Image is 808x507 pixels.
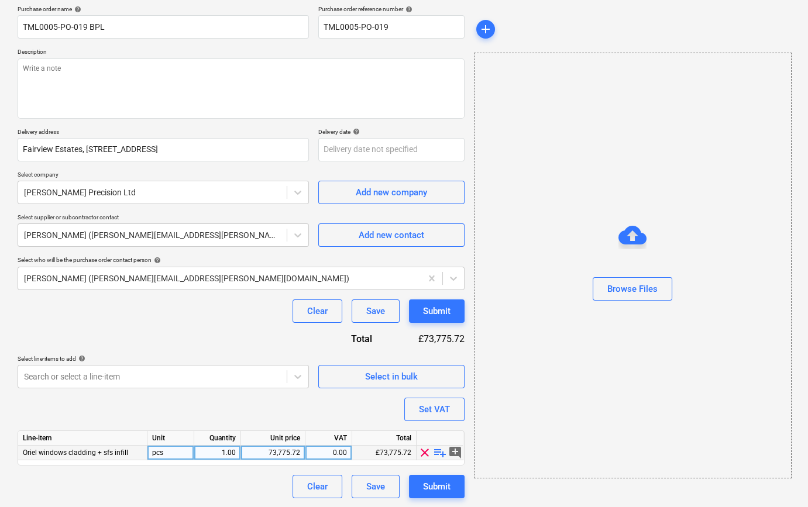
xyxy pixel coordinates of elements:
div: Save [366,479,385,494]
p: Select supplier or subcontractor contact [18,213,309,223]
span: help [72,6,81,13]
div: Unit [147,431,194,446]
input: Delivery address [18,138,309,161]
div: £73,775.72 [352,446,417,460]
button: Submit [409,299,465,323]
span: help [152,257,161,264]
button: Set VAT [404,398,465,421]
div: Purchase order name [18,5,309,13]
div: Submit [423,303,451,319]
span: clear [418,446,432,460]
div: Submit [423,479,451,494]
button: Submit [409,475,465,498]
div: Purchase order reference number [318,5,465,13]
div: 0.00 [310,446,347,460]
div: Browse Files [607,281,658,296]
p: Description [18,48,465,58]
p: Select company [18,171,309,181]
div: Select line-items to add [18,355,309,363]
button: Save [352,475,400,498]
div: Select who will be the purchase order contact person [18,256,465,264]
div: Clear [307,479,328,494]
button: Clear [293,299,342,323]
div: 73,775.72 [246,446,300,460]
span: playlist_add [433,446,447,460]
span: help [76,355,85,362]
div: Unit price [241,431,305,446]
div: 1.00 [199,446,236,460]
div: Delivery date [318,128,465,136]
span: add [479,22,493,36]
div: Clear [307,303,328,319]
div: Browse Files [474,53,792,478]
div: £73,775.72 [391,332,465,346]
input: Reference number [318,15,465,39]
div: VAT [305,431,352,446]
div: Total [312,332,391,346]
div: Total [352,431,417,446]
div: pcs [147,446,194,460]
button: Select in bulk [318,365,465,388]
span: help [350,128,360,135]
span: add_comment [448,446,462,460]
span: help [403,6,412,13]
div: Quantity [194,431,241,446]
div: Save [366,303,385,319]
button: Clear [293,475,342,498]
div: Add new contact [359,227,424,243]
button: Browse Files [593,277,672,301]
iframe: Chat Widget [749,451,808,507]
div: Set VAT [419,402,450,417]
input: Delivery date not specified [318,138,465,161]
div: Add new company [356,185,427,200]
input: Document name [18,15,309,39]
p: Delivery address [18,128,309,138]
div: Line-item [18,431,147,446]
div: Select in bulk [365,369,418,384]
button: Save [352,299,400,323]
button: Add new contact [318,223,465,247]
button: Add new company [318,181,465,204]
span: Oriel windows cladding + sfs infill [23,449,128,457]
